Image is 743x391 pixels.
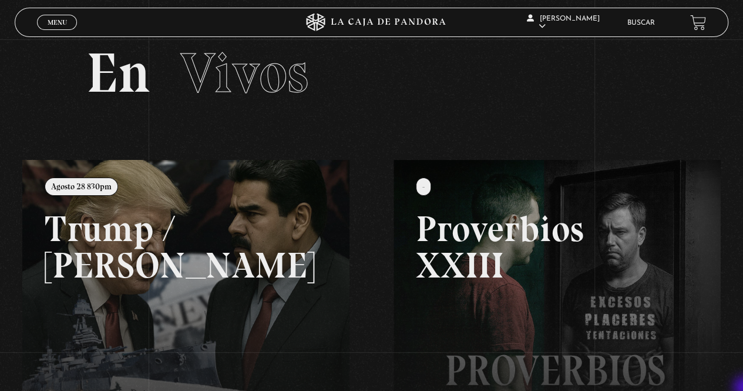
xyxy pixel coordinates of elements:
span: Vivos [180,39,308,106]
span: Menu [48,19,67,26]
span: Cerrar [43,29,71,37]
a: Buscar [627,19,655,26]
h2: En [86,45,657,101]
span: [PERSON_NAME] [527,15,600,30]
a: View your shopping cart [690,15,706,31]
